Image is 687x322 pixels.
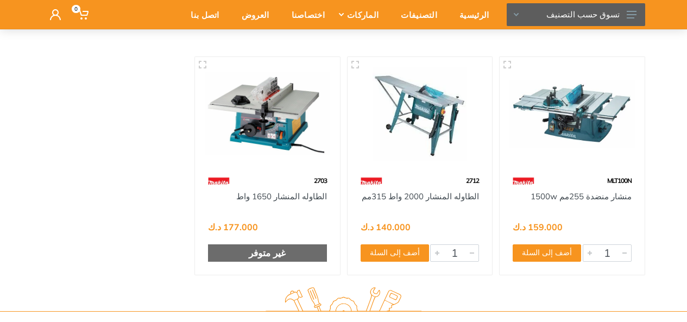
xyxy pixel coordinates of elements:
[236,191,327,201] a: الطاوله المنشار 1650 واط
[208,223,258,231] div: 177.000 د.ك
[205,67,330,161] img: Royal Tools - الطاوله المنشار 1650 واط
[314,176,327,185] span: 2703
[445,3,496,26] div: الرئيسية
[72,5,80,13] span: 0
[361,223,411,231] div: 140.000 د.ك
[227,3,277,26] div: العروض
[513,172,534,191] img: 42.webp
[531,191,632,201] a: منشار منضدة 255مم 1500w
[208,172,230,191] img: 42.webp
[386,3,445,26] div: التصنيفات
[332,3,386,26] div: الماركات
[208,244,327,262] div: غير متوفر
[507,3,645,26] button: تسوق حسب التصنيف
[357,67,483,161] img: Royal Tools - الطاوله المنشار 2000 واط 315مم
[466,176,479,185] span: 2712
[509,67,635,161] img: Royal Tools - منشار منضدة 255مم 1500w
[362,191,479,201] a: الطاوله المنشار 2000 واط 315مم
[176,3,226,26] div: اتصل بنا
[361,244,429,262] button: أضف إلى السلة
[513,223,563,231] div: 159.000 د.ك
[607,176,632,185] span: MLT100N
[277,3,332,26] div: اختصاصنا
[361,172,382,191] img: 42.webp
[513,244,581,262] button: أضف إلى السلة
